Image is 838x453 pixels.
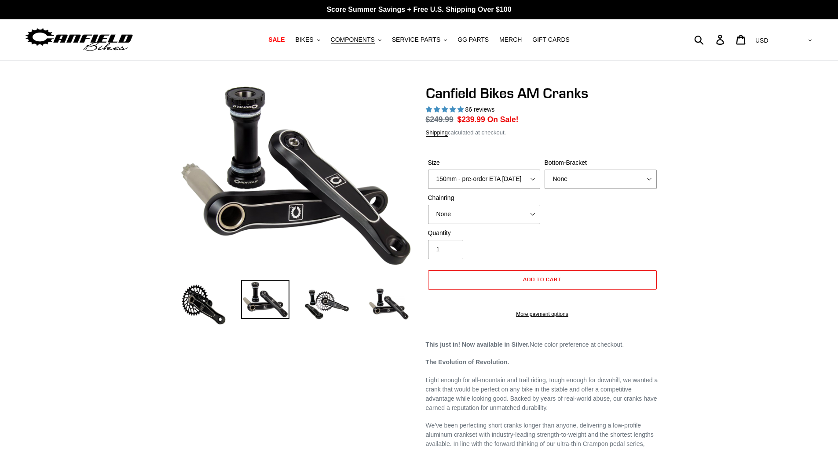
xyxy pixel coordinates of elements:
span: 86 reviews [465,106,494,113]
p: Note color preference at checkout. [426,340,659,349]
img: Load image into Gallery viewer, Canfield Bikes AM Cranks [179,280,228,329]
a: MERCH [495,34,526,46]
img: Load image into Gallery viewer, Canfield Bikes AM Cranks [303,280,351,329]
input: Search [699,30,721,49]
span: SERVICE PARTS [392,36,440,43]
div: calculated at checkout. [426,128,659,137]
span: On Sale! [487,114,519,125]
strong: This just in! Now available in Silver. [426,341,530,348]
img: Load image into Gallery viewer, Canfield Cranks [241,280,289,319]
span: SALE [268,36,285,43]
a: Shipping [426,129,448,137]
a: More payment options [428,310,657,318]
span: GG PARTS [457,36,489,43]
s: $249.99 [426,115,454,124]
button: SERVICE PARTS [388,34,451,46]
a: GG PARTS [453,34,493,46]
button: Add to cart [428,270,657,290]
button: BIKES [291,34,324,46]
span: 4.97 stars [426,106,465,113]
h1: Canfield Bikes AM Cranks [426,85,659,101]
p: Light enough for all-mountain and trail riding, tough enough for downhill, we wanted a crank that... [426,376,659,413]
span: MERCH [499,36,522,43]
label: Quantity [428,228,540,238]
span: COMPONENTS [331,36,375,43]
p: We've been perfecting short cranks longer than anyone, delivering a low-profile aluminum crankset... [426,421,659,449]
label: Bottom-Bracket [545,158,657,167]
img: Canfield Bikes [24,26,134,54]
a: SALE [264,34,289,46]
img: Load image into Gallery viewer, CANFIELD-AM_DH-CRANKS [364,280,413,329]
span: Add to cart [523,276,561,283]
span: GIFT CARDS [532,36,570,43]
button: COMPONENTS [326,34,386,46]
label: Chainring [428,193,540,203]
span: $239.99 [457,115,485,124]
label: Size [428,158,540,167]
strong: The Evolution of Revolution. [426,359,509,366]
a: GIFT CARDS [528,34,574,46]
span: BIKES [295,36,313,43]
